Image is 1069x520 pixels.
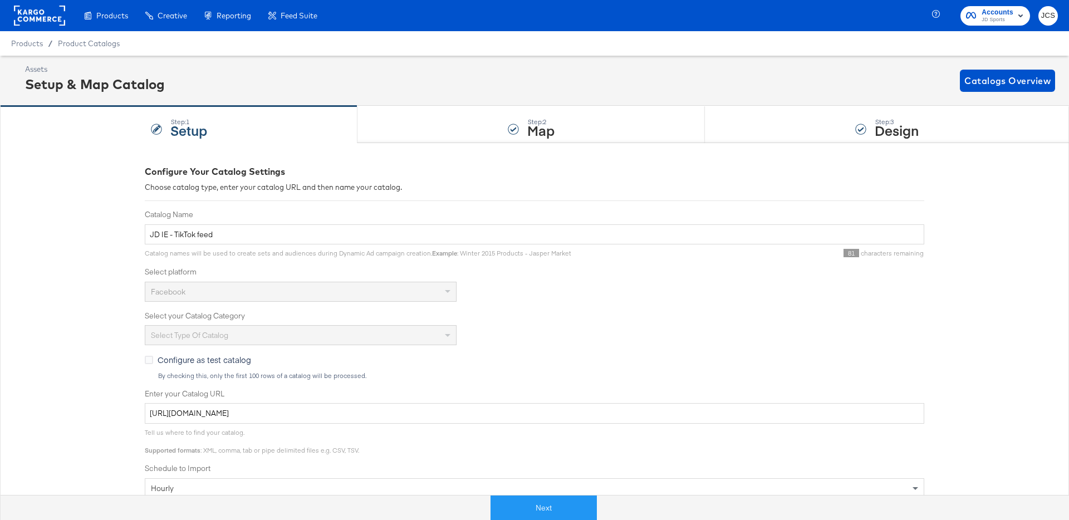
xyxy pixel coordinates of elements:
[982,16,1013,24] span: JD Sports
[25,64,165,75] div: Assets
[145,311,924,321] label: Select your Catalog Category
[145,224,924,245] input: Name your catalog e.g. My Dynamic Product Catalog
[960,6,1030,26] button: AccountsJD Sports
[875,121,919,139] strong: Design
[25,75,165,94] div: Setup & Map Catalog
[432,249,457,257] strong: Example
[158,354,251,365] span: Configure as test catalog
[158,372,924,380] div: By checking this, only the first 100 rows of a catalog will be processed.
[527,118,555,126] div: Step: 2
[145,403,924,424] input: Enter Catalog URL, e.g. http://www.example.com/products.xml
[964,73,1051,89] span: Catalogs Overview
[145,182,924,193] div: Choose catalog type, enter your catalog URL and then name your catalog.
[170,121,207,139] strong: Setup
[875,118,919,126] div: Step: 3
[217,11,251,20] span: Reporting
[58,39,120,48] a: Product Catalogs
[145,326,456,345] div: Select type of catalog
[571,249,924,258] div: characters remaining
[145,249,571,257] span: Catalog names will be used to create sets and audiences during Dynamic Ad campaign creation. : Wi...
[145,209,924,220] label: Catalog Name
[151,287,185,297] span: Facebook
[145,165,924,178] div: Configure Your Catalog Settings
[527,121,555,139] strong: Map
[96,11,128,20] span: Products
[145,428,359,454] span: Tell us where to find your catalog. : XML, comma, tab or pipe delimited files e.g. CSV, TSV.
[145,389,924,399] label: Enter your Catalog URL
[151,483,174,493] span: hourly
[145,267,924,277] label: Select platform
[1043,9,1053,22] span: JCS
[145,463,924,474] label: Schedule to Import
[145,446,200,454] strong: Supported formats
[158,11,187,20] span: Creative
[170,118,207,126] div: Step: 1
[982,7,1013,18] span: Accounts
[281,11,317,20] span: Feed Suite
[43,39,58,48] span: /
[844,249,859,257] span: 81
[1038,6,1058,26] button: JCS
[11,39,43,48] span: Products
[960,70,1055,92] button: Catalogs Overview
